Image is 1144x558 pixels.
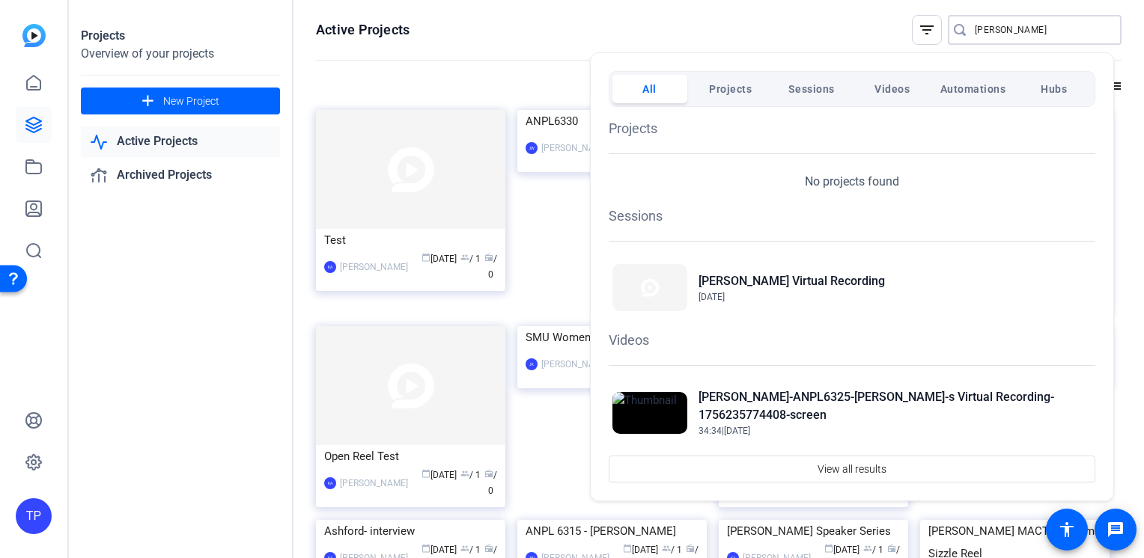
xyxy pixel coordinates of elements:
h1: Videos [609,330,1095,350]
span: Hubs [1041,76,1067,102]
button: View all results [609,456,1095,482]
p: No projects found [805,173,899,191]
span: | [722,426,724,436]
h2: [PERSON_NAME] Virtual Recording [699,272,885,290]
span: Videos [874,76,910,102]
span: View all results [818,455,886,483]
span: [DATE] [699,292,725,302]
span: All [642,76,657,102]
img: Thumbnail [612,392,687,434]
h2: [PERSON_NAME]-ANPL6325-[PERSON_NAME]-s Virtual Recording-1756235774408-screen [699,388,1092,424]
span: Automations [940,76,1006,102]
h1: Projects [609,118,1095,138]
span: 34:34 [699,426,722,436]
span: [DATE] [724,426,750,436]
img: Thumbnail [612,264,687,311]
span: Sessions [788,76,835,102]
span: Projects [709,76,752,102]
h1: Sessions [609,206,1095,226]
